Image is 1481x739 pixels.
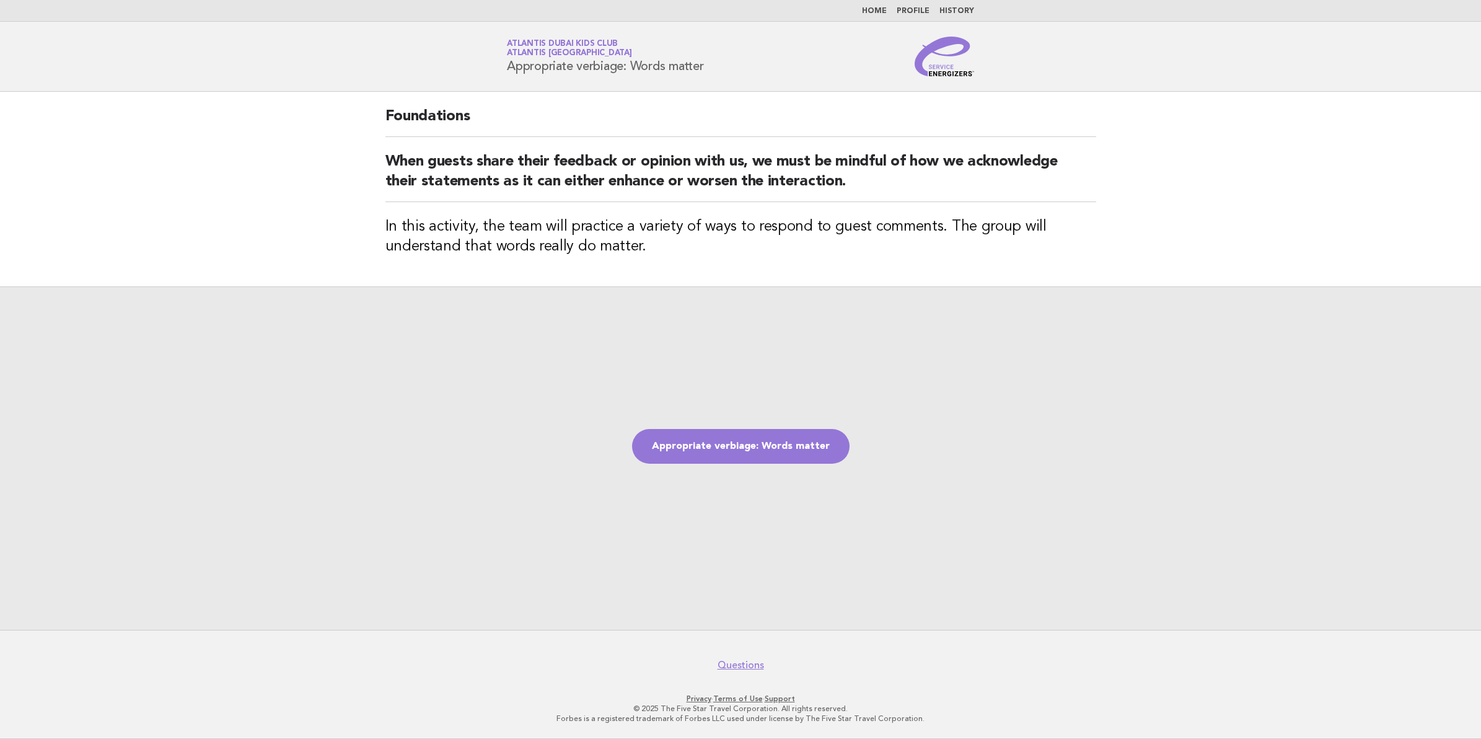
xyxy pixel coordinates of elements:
p: © 2025 The Five Star Travel Corporation. All rights reserved. [361,704,1120,714]
h3: In this activity, the team will practice a variety of ways to respond to guest comments. The grou... [385,217,1096,257]
a: Atlantis Dubai Kids ClubAtlantis [GEOGRAPHIC_DATA] [507,40,632,57]
a: Privacy [687,694,711,703]
a: Profile [897,7,929,15]
a: Home [862,7,887,15]
img: Service Energizers [915,37,974,76]
h2: When guests share their feedback or opinion with us, we must be mindful of how we acknowledge the... [385,152,1096,202]
a: Terms of Use [713,694,763,703]
a: Support [765,694,795,703]
h2: Foundations [385,107,1096,137]
span: Atlantis [GEOGRAPHIC_DATA] [507,50,632,58]
h1: Appropriate verbiage: Words matter [507,40,704,73]
p: Forbes is a registered trademark of Forbes LLC used under license by The Five Star Travel Corpora... [361,714,1120,724]
a: Questions [718,659,764,671]
p: · · [361,694,1120,704]
a: Appropriate verbiage: Words matter [632,429,850,464]
a: History [939,7,974,15]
